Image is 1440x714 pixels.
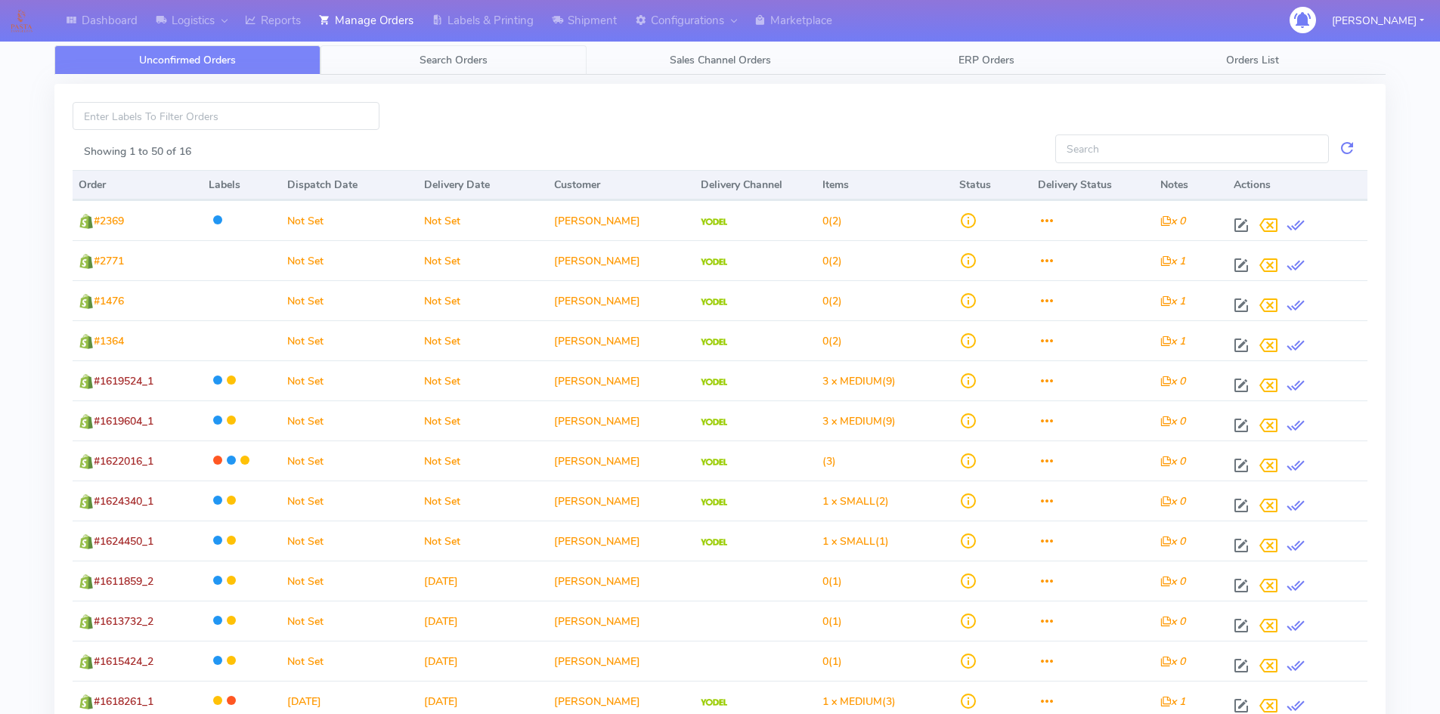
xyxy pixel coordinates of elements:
td: Not Set [281,561,418,601]
span: 0 [822,294,828,308]
span: (2) [822,254,842,268]
td: [PERSON_NAME] [548,561,695,601]
i: x 0 [1160,494,1185,508]
span: (9) [822,414,896,428]
th: Dispatch Date [281,170,418,200]
span: #1619604_1 [94,414,153,428]
td: Not Set [418,320,548,360]
i: x 0 [1160,214,1185,228]
i: x 1 [1160,694,1185,709]
td: [DATE] [418,601,548,641]
td: Not Set [281,521,418,561]
td: Not Set [418,440,548,481]
td: Not Set [281,200,418,240]
td: [PERSON_NAME] [548,481,695,521]
span: 0 [822,614,828,629]
img: Yodel [701,699,727,706]
td: Not Set [281,320,418,360]
span: (2) [822,294,842,308]
span: Orders List [1226,53,1279,67]
span: 1 x SMALL [822,494,875,508]
i: x 0 [1160,534,1185,549]
i: x 1 [1160,294,1185,308]
span: #1613732_2 [94,614,153,629]
th: Notes [1154,170,1228,200]
img: Yodel [701,258,727,266]
td: Not Set [418,280,548,320]
span: #1476 [94,294,124,308]
img: Yodel [701,338,727,346]
i: x 0 [1160,614,1185,629]
td: [PERSON_NAME] [548,280,695,320]
span: #1615424_2 [94,654,153,669]
span: 0 [822,574,828,589]
span: #1619524_1 [94,374,153,388]
i: x 0 [1160,454,1185,468]
span: (1) [822,654,842,669]
span: Sales Channel Orders [670,53,771,67]
img: Yodel [701,499,727,506]
span: 0 [822,654,828,669]
span: 0 [822,334,828,348]
th: Delivery Status [1032,170,1154,200]
span: 1 x SMALL [822,534,875,549]
span: #1624450_1 [94,534,153,549]
span: 3 x MEDIUM [822,414,882,428]
i: x 0 [1160,654,1185,669]
img: Yodel [701,218,727,226]
th: Delivery Channel [695,170,816,200]
td: [PERSON_NAME] [548,400,695,440]
td: [PERSON_NAME] [548,240,695,280]
span: 0 [822,214,828,228]
span: (1) [822,534,889,549]
td: [PERSON_NAME] [548,601,695,641]
td: Not Set [418,360,548,400]
i: x 0 [1160,414,1185,428]
td: [PERSON_NAME] [548,320,695,360]
i: x 0 [1160,574,1185,589]
span: #1618261_1 [94,694,153,709]
span: (1) [822,574,842,589]
ul: Tabs [54,45,1386,75]
span: 0 [822,254,828,268]
td: [PERSON_NAME] [548,440,695,481]
td: Not Set [281,360,418,400]
td: Not Set [281,240,418,280]
span: #1611859_2 [94,574,153,589]
td: Not Set [418,200,548,240]
th: Items [816,170,953,200]
td: [DATE] [418,641,548,681]
label: Showing 1 to 50 of 16 [84,144,191,159]
th: Actions [1228,170,1367,200]
td: Not Set [281,601,418,641]
td: Not Set [418,481,548,521]
td: Not Set [418,521,548,561]
img: Yodel [701,459,727,466]
img: Yodel [701,419,727,426]
td: [PERSON_NAME] [548,200,695,240]
input: Search [1055,134,1329,162]
span: 3 x MEDIUM [822,374,882,388]
th: Customer [548,170,695,200]
td: Not Set [281,400,418,440]
span: #2771 [94,254,124,268]
span: (3) [822,454,836,468]
span: ERP Orders [958,53,1014,67]
i: x 1 [1160,334,1185,348]
th: Order [73,170,203,200]
img: Yodel [701,298,727,306]
span: Unconfirmed Orders [139,53,236,67]
img: Yodel [701,539,727,546]
td: [DATE] [418,561,548,601]
td: Not Set [418,240,548,280]
td: [PERSON_NAME] [548,641,695,681]
span: Search Orders [420,53,488,67]
input: Enter Labels To Filter Orders [73,102,379,130]
th: Delivery Date [418,170,548,200]
td: Not Set [281,641,418,681]
span: (3) [822,694,896,709]
button: [PERSON_NAME] [1321,5,1435,36]
td: Not Set [281,481,418,521]
span: #1622016_1 [94,454,153,468]
span: 1 x MEDIUM [822,694,882,709]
